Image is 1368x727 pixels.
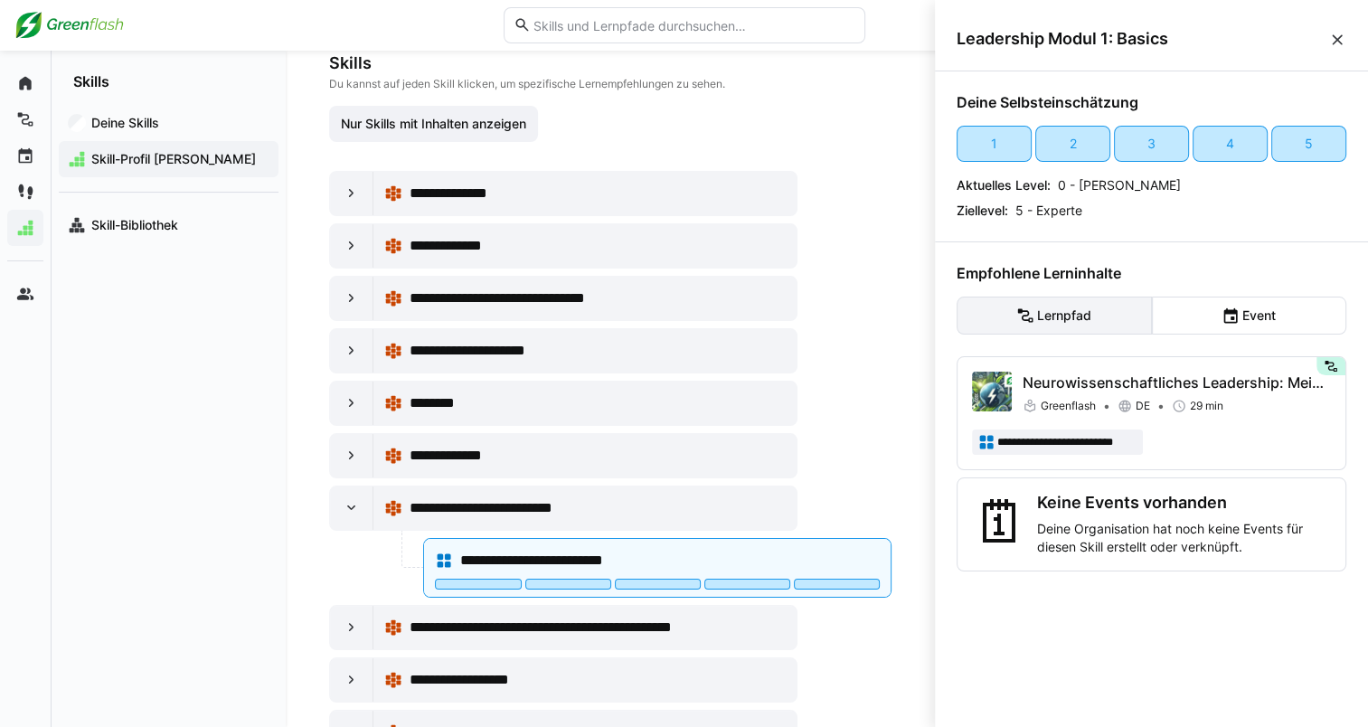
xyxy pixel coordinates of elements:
button: Nur Skills mit Inhalten anzeigen [329,106,538,142]
span: 29 min [1190,399,1223,413]
p: 0 - [PERSON_NAME] [1058,176,1181,194]
div: 3 [1147,135,1156,153]
div: 4 [1226,135,1234,153]
img: Neurowissenschaftliches Leadership: Mein Gehirn, meine Steuerung [972,372,1012,411]
input: Skills und Lernpfade durchsuchen… [531,17,854,33]
h3: Skills [329,53,892,73]
div: 1 [991,135,997,153]
span: Greenflash [1041,399,1096,413]
p: Du kannst auf jeden Skill klicken, um spezifische Lernempfehlungen zu sehen. [329,77,892,91]
p: Neurowissenschaftliches Leadership: Mein Gehirn, meine Steuerung [1023,372,1331,393]
eds-button-option: Event [1152,297,1347,335]
div: 2 [1070,135,1077,153]
eds-button-option: Lernpfad [957,297,1152,335]
p: 5 - Experte [1015,202,1082,220]
div: 🗓 [972,493,1030,556]
h4: Empfohlene Lerninhalte [957,264,1346,282]
p: Aktuelles Level: [957,176,1051,194]
h4: Deine Selbsteinschätzung [957,93,1346,111]
p: Ziellevel: [957,202,1008,220]
span: Nur Skills mit Inhalten anzeigen [338,115,529,133]
div: 5 [1305,135,1313,153]
p: Deine Organisation hat noch keine Events für diesen Skill erstellt oder verknüpft. [1037,520,1331,556]
span: DE [1136,399,1150,413]
span: Leadership Modul 1: Basics [957,29,1328,49]
span: Skill-Profil [PERSON_NAME] [89,150,269,168]
h3: Keine Events vorhanden [1037,493,1331,513]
